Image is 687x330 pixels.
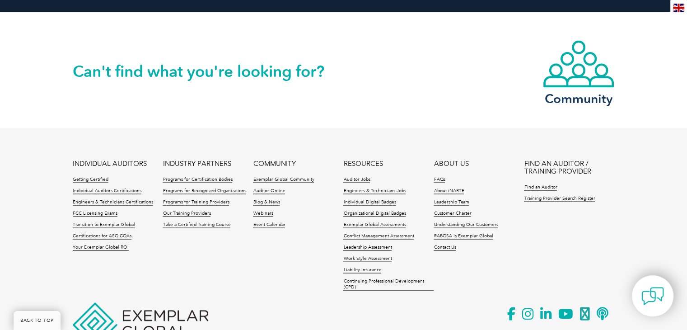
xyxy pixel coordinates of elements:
a: FIND AN AUDITOR / TRAINING PROVIDER [524,160,614,175]
img: en [673,4,684,12]
a: Engineers & Technicians Certifications [73,199,153,206]
a: BACK TO TOP [14,311,61,330]
a: Auditor Jobs [343,177,370,183]
a: Transition to Exemplar Global [73,222,135,228]
a: Training Provider Search Register [524,196,595,202]
a: Event Calendar [253,222,285,228]
a: Blog & News [253,199,280,206]
a: COMMUNITY [253,160,295,168]
a: Individual Digital Badges [343,199,396,206]
a: Organizational Digital Badges [343,211,406,217]
a: Certifications for ASQ CQAs [73,233,131,240]
a: Customer Charter [434,211,471,217]
a: Leadership Team [434,199,469,206]
a: Your Exemplar Global ROI [73,245,129,251]
a: RABQSA is Exemplar Global [434,233,493,240]
a: Leadership Assessment [343,245,392,251]
a: Programs for Training Providers [163,199,229,206]
a: Exemplar Global Community [253,177,314,183]
a: Understanding Our Customers [434,222,498,228]
a: Continuing Professional Development (CPD) [343,278,434,291]
a: Individual Auditors Certifications [73,188,141,194]
h3: Community [542,93,615,104]
a: Take a Certified Training Course [163,222,230,228]
a: Community [542,40,615,104]
a: Getting Certified [73,177,108,183]
a: Auditor Online [253,188,285,194]
h2: Can't find what you're looking for? [73,64,344,79]
a: Programs for Certification Bodies [163,177,232,183]
a: INDIVIDUAL AUDITORS [73,160,147,168]
img: icon-community.webp [542,40,615,89]
a: FAQs [434,177,445,183]
a: Contact Us [434,245,456,251]
a: About iNARTE [434,188,464,194]
a: RESOURCES [343,160,383,168]
a: Engineers & Technicians Jobs [343,188,406,194]
a: FCC Licensing Exams [73,211,117,217]
a: ABOUT US [434,160,468,168]
a: Conflict Management Assessment [343,233,414,240]
a: INDUSTRY PARTNERS [163,160,231,168]
a: Find an Auditor [524,184,557,191]
a: Webinars [253,211,273,217]
a: Programs for Recognized Organizations [163,188,246,194]
a: Liability Insurance [343,267,381,273]
img: contact-chat.png [641,285,664,307]
a: Our Training Providers [163,211,210,217]
a: Exemplar Global Assessments [343,222,406,228]
a: Work Style Assessment [343,256,392,262]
